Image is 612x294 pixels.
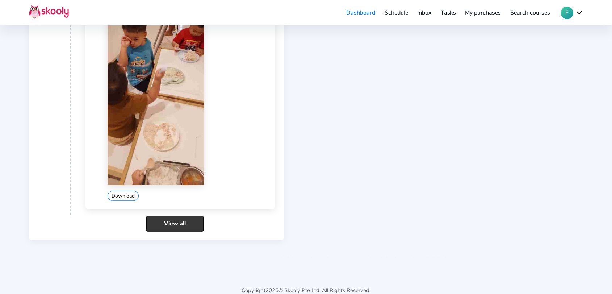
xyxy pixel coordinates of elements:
a: Search courses [506,7,555,18]
button: Fchevron down outline [561,7,583,19]
a: Schedule [380,7,413,18]
a: Dashboard [341,7,380,18]
a: Inbox [412,7,436,18]
a: View all [146,216,204,232]
button: Download [108,191,139,201]
span: 2025 [265,287,278,294]
a: My purchases [460,7,506,18]
a: Tasks [436,7,461,18]
img: Skooly [29,5,69,19]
